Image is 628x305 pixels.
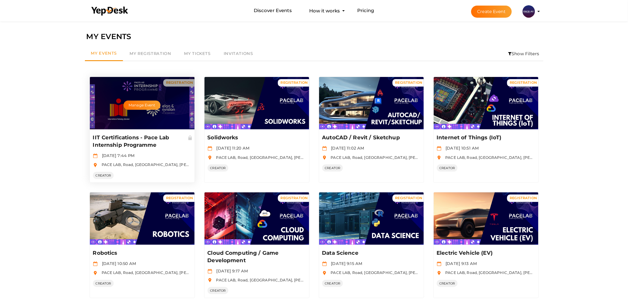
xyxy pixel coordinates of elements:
[307,5,342,16] button: How it works
[322,262,327,266] img: calendar.svg
[93,271,98,276] img: location.svg
[443,146,479,150] span: [DATE] 10:51 AM
[208,287,229,294] span: CREATOR
[328,146,364,150] span: [DATE] 11:02 AM
[504,47,543,61] li: Show Filters
[471,6,512,18] button: Create Event
[322,271,327,276] img: location.svg
[208,269,212,274] img: calendar.svg
[224,51,253,56] span: Invitations
[208,134,304,141] p: Solidworks
[213,268,248,273] span: [DATE] 9:17 AM
[93,249,190,257] p: Robotics
[322,155,327,160] img: location.svg
[99,270,433,275] span: PACE LAB, Road, [GEOGRAPHIC_DATA], [PERSON_NAME][GEOGRAPHIC_DATA], [GEOGRAPHIC_DATA], [GEOGRAPHIC...
[322,164,343,172] span: CREATOR
[208,249,304,264] p: Cloud Computing / Game Development
[213,278,548,282] span: PACE LAB, Road, [GEOGRAPHIC_DATA], [PERSON_NAME][GEOGRAPHIC_DATA], [GEOGRAPHIC_DATA], [GEOGRAPHIC...
[357,5,374,16] a: Pricing
[523,5,535,18] img: ACg8ocL0kAMv6lbQGkAvZffMI2AGMQOEcunBVH5P4FVoqBXGP4BOzjY=s100
[99,261,136,266] span: [DATE] 10:50 AM
[99,153,135,158] span: [DATE] 7:44 PM
[208,146,212,151] img: calendar.svg
[184,51,211,56] span: My Tickets
[437,249,534,257] p: Electric Vehicle (EV)
[123,47,178,61] a: My Registration
[85,47,123,61] a: My Events
[437,262,441,266] img: calendar.svg
[86,31,542,43] div: MY EVENTS
[437,134,534,141] p: Internet of Things (IoT)
[91,51,117,56] span: My Events
[208,155,212,160] img: location.svg
[437,155,441,160] img: location.svg
[322,249,419,257] p: Data Science
[437,164,458,172] span: CREATOR
[254,5,292,16] a: Discover Events
[130,51,171,56] span: My Registration
[437,280,458,287] span: CREATOR
[93,280,114,287] span: CREATOR
[93,163,98,168] img: location.svg
[124,101,160,110] button: Manage Event
[213,146,250,150] span: [DATE] 11:20 AM
[437,146,441,151] img: calendar.svg
[93,262,98,266] img: calendar.svg
[178,47,217,61] a: My Tickets
[208,164,229,172] span: CREATOR
[208,278,212,283] img: location.svg
[437,271,441,276] img: location.svg
[322,134,419,141] p: AutoCAD / Revit / Sketchup
[93,154,98,158] img: calendar.svg
[93,172,114,179] span: CREATOR
[217,47,260,61] a: Invitations
[322,280,343,287] span: CREATOR
[213,155,548,160] span: PACE LAB, Road, [GEOGRAPHIC_DATA], [PERSON_NAME][GEOGRAPHIC_DATA], [GEOGRAPHIC_DATA], [GEOGRAPHIC...
[187,135,193,141] img: Private Event
[93,134,190,149] p: IIT Certifications - Pace Lab Internship Programme
[328,261,362,266] span: [DATE] 9:15 AM
[322,146,327,151] img: calendar.svg
[99,162,433,167] span: PACE LAB, Road, [GEOGRAPHIC_DATA], [PERSON_NAME][GEOGRAPHIC_DATA], [GEOGRAPHIC_DATA], [GEOGRAPHIC...
[443,261,477,266] span: [DATE] 9:13 AM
